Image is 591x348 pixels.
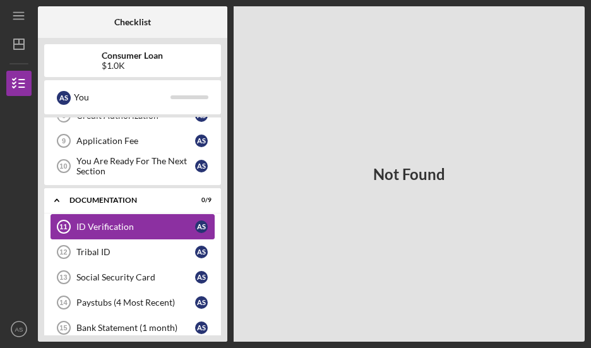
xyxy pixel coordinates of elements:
[51,153,215,179] a: 10You Are Ready For The Next SectionAS
[195,321,208,334] div: A S
[195,220,208,233] div: A S
[51,290,215,315] a: 14Paystubs (4 Most Recent)AS
[195,246,208,258] div: A S
[59,223,67,231] tspan: 11
[59,162,67,170] tspan: 10
[76,247,195,257] div: Tribal ID
[373,165,445,183] h3: Not Found
[76,222,195,232] div: ID Verification
[76,156,195,176] div: You Are Ready For The Next Section
[59,299,68,306] tspan: 14
[195,296,208,309] div: A S
[76,272,195,282] div: Social Security Card
[51,265,215,290] a: 13Social Security CardAS
[76,136,195,146] div: Application Fee
[62,112,66,120] tspan: 8
[51,239,215,265] a: 12Tribal IDAS
[102,51,164,61] b: Consumer Loan
[102,61,164,71] div: $1.0K
[74,87,170,108] div: You
[76,323,195,333] div: Bank Statement (1 month)
[195,160,208,172] div: A S
[57,91,71,105] div: A S
[51,128,215,153] a: 9Application FeeAS
[59,273,67,281] tspan: 13
[6,316,32,342] button: AS
[51,214,215,239] a: 11ID VerificationAS
[15,326,23,333] text: AS
[189,196,212,204] div: 0 / 9
[195,135,208,147] div: A S
[51,315,215,340] a: 15Bank Statement (1 month)AS
[114,17,151,27] b: Checklist
[62,137,66,145] tspan: 9
[59,324,67,332] tspan: 15
[195,271,208,284] div: A S
[59,248,67,256] tspan: 12
[69,196,180,204] div: Documentation
[76,297,195,308] div: Paystubs (4 Most Recent)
